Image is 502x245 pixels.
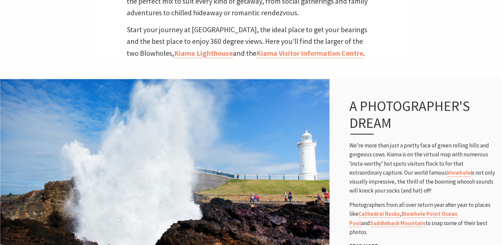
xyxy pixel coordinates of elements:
p: We’re more than just a pretty face of green rolling hills and gorgeous cows. Kiama is on the virt... [349,141,495,195]
a: Saddleback Mountain [370,219,425,227]
h3: A photographer's dream [349,98,481,134]
a: blowhole [447,169,471,177]
a: Blowhole Point Ocean Pool [349,210,458,227]
a: Kiama Visitor Information Centre [256,48,363,58]
p: Photographers from all over return year after year to places like , and to snap some of their bes... [349,201,495,237]
p: Start your journey at [GEOGRAPHIC_DATA], the ideal place to get your bearings and the best place ... [127,24,376,59]
a: Kiama Lighthouse [174,48,233,58]
a: Cathedral Rocks [358,210,400,218]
